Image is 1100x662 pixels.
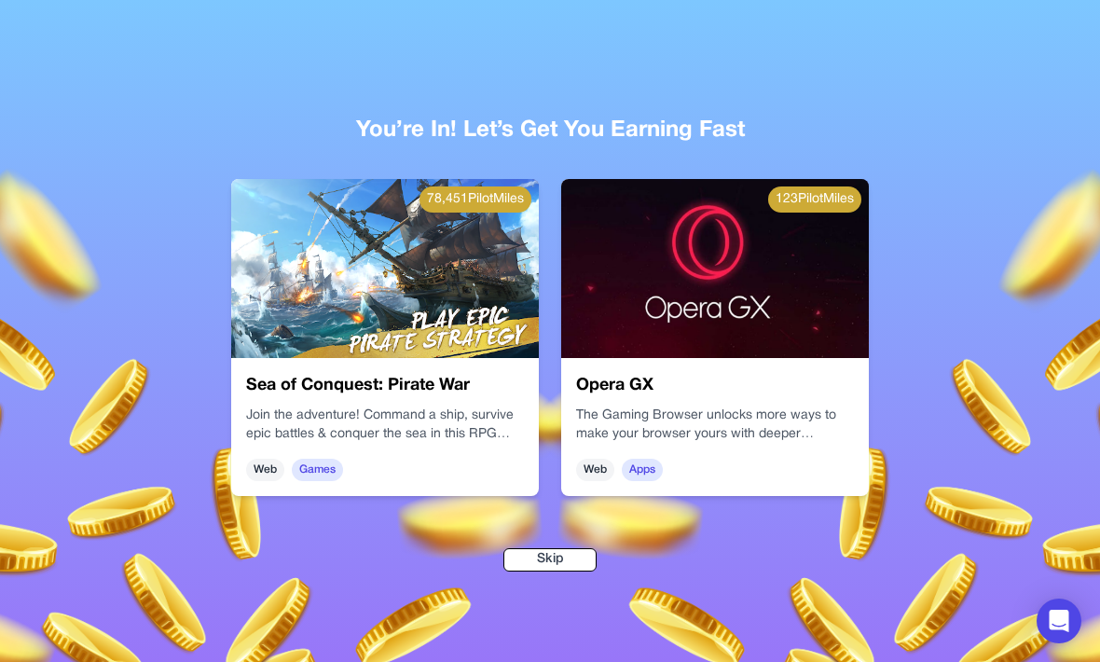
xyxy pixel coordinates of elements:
[576,373,854,399] h3: Opera GX
[1037,599,1081,643] div: Open Intercom Messenger
[246,459,284,481] span: Web
[246,407,524,444] p: Join the adventure! Command a ship, survive epic battles & conquer the sea in this RPG strategy g...
[622,459,663,481] span: Apps
[768,186,861,213] div: 123 PilotMiles
[30,116,1070,145] div: You’re In! Let’s Get You Earning Fast
[231,179,539,358] img: 75fe42d1-c1a6-4a8c-8630-7b3dc285bdf3.jpg
[576,459,614,481] span: Web
[419,186,531,213] div: 78,451 PilotMiles
[246,373,524,399] h3: Sea of Conquest: Pirate War
[561,179,869,358] img: 87ef8a01-ce4a-4a8e-a49b-e11f102f1b08.webp
[503,548,597,572] button: Skip
[292,459,343,481] span: Games
[576,407,854,444] p: The Gaming Browser unlocks more ways to make your browser yours with deeper personalization and a...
